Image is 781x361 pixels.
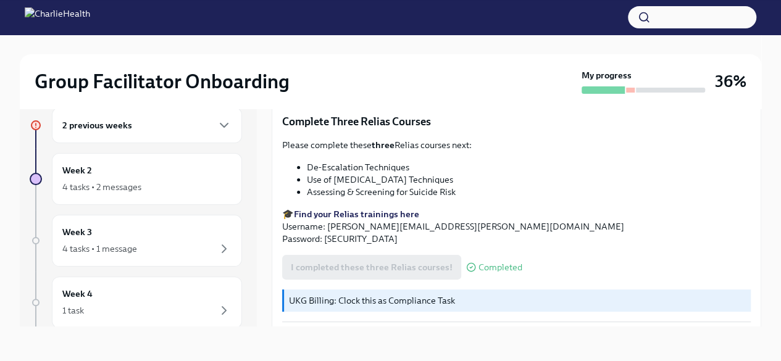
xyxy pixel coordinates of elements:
[582,69,632,81] strong: My progress
[289,294,746,307] p: UKG Billing: Clock this as Compliance Task
[715,70,746,93] h3: 36%
[307,173,751,186] li: Use of [MEDICAL_DATA] Techniques
[30,215,242,267] a: Week 34 tasks • 1 message
[52,107,242,143] div: 2 previous weeks
[282,114,751,129] p: Complete Three Relias Courses
[294,209,419,220] a: Find your Relias trainings here
[62,243,137,255] div: 4 tasks • 1 message
[62,164,92,177] h6: Week 2
[25,7,90,27] img: CharlieHealth
[62,118,132,132] h6: 2 previous weeks
[62,181,141,193] div: 4 tasks • 2 messages
[62,304,84,317] div: 1 task
[30,276,242,328] a: Week 41 task
[282,208,751,245] p: 🎓 Username: [PERSON_NAME][EMAIL_ADDRESS][PERSON_NAME][DOMAIN_NAME] Password: [SECURITY_DATA]
[62,287,93,301] h6: Week 4
[307,161,751,173] li: De-Escalation Techniques
[282,139,751,151] p: Please complete these Relias courses next:
[307,186,751,198] li: Assessing & Screening for Suicide Risk
[372,139,395,151] strong: three
[30,153,242,205] a: Week 24 tasks • 2 messages
[62,225,92,239] h6: Week 3
[478,263,522,272] span: Completed
[35,69,290,94] h2: Group Facilitator Onboarding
